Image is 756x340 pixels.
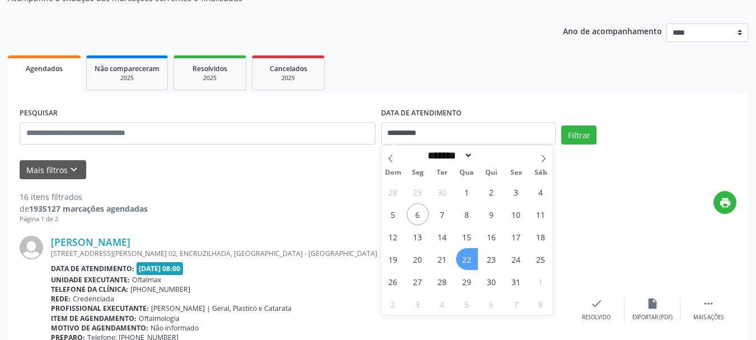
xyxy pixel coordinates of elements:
span: Outubro 23, 2025 [481,248,503,270]
span: Novembro 3, 2025 [407,293,429,315]
button: Mais filtroskeyboard_arrow_down [20,160,86,180]
div: 2025 [260,74,316,82]
span: Outubro 4, 2025 [530,181,552,203]
span: Resolvidos [192,64,227,73]
span: Setembro 28, 2025 [382,181,404,203]
span: [PERSON_NAME] | Geral, Plastico e Catarata [151,304,292,313]
select: Month [424,150,473,161]
img: img [20,236,43,259]
button: Filtrar [561,125,597,145]
span: Seg [405,169,430,176]
i: check [590,297,603,310]
span: Não compareceram [95,64,159,73]
input: Year [473,150,510,161]
span: Credenciada [73,294,114,304]
span: Sex [504,169,528,176]
div: [STREET_ADDRESS][PERSON_NAME] 02, ENCRUZILHADA, [GEOGRAPHIC_DATA] - [GEOGRAPHIC_DATA] [51,249,569,258]
span: Setembro 29, 2025 [407,181,429,203]
span: Outubro 21, 2025 [431,248,453,270]
b: Data de atendimento: [51,264,134,273]
span: Outubro 3, 2025 [505,181,527,203]
span: Outubro 26, 2025 [382,271,404,292]
div: Exportar (PDF) [632,314,673,322]
span: Dom [381,169,406,176]
b: Unidade executante: [51,275,130,285]
span: Outubro 12, 2025 [382,226,404,248]
div: 16 itens filtrados [20,191,148,203]
span: Novembro 6, 2025 [481,293,503,315]
span: Qui [479,169,504,176]
span: Cancelados [270,64,307,73]
span: Novembro 2, 2025 [382,293,404,315]
span: Outubro 29, 2025 [456,271,478,292]
i: print [719,197,731,209]
a: [PERSON_NAME] [51,236,130,248]
span: Outubro 24, 2025 [505,248,527,270]
i: insert_drive_file [646,297,659,310]
b: Motivo de agendamento: [51,323,148,333]
span: Outubro 28, 2025 [431,271,453,292]
div: Página 1 de 2 [20,215,148,224]
span: Sáb [528,169,553,176]
div: 2025 [182,74,238,82]
b: Rede: [51,294,71,304]
span: Ter [430,169,454,176]
span: [PHONE_NUMBER] [130,285,190,294]
span: Oftalmologia [139,314,180,323]
span: Outubro 27, 2025 [407,271,429,292]
span: Novembro 5, 2025 [456,293,478,315]
span: Novembro 8, 2025 [530,293,552,315]
span: Novembro 7, 2025 [505,293,527,315]
span: Outubro 5, 2025 [382,203,404,225]
span: Outubro 22, 2025 [456,248,478,270]
span: Outubro 1, 2025 [456,181,478,203]
div: Mais ações [693,314,724,322]
span: Oftalmax [132,275,161,285]
label: DATA DE ATENDIMENTO [381,105,462,122]
span: Outubro 14, 2025 [431,226,453,248]
span: Outubro 13, 2025 [407,226,429,248]
p: Ano de acompanhamento [563,24,662,38]
i: keyboard_arrow_down [68,164,80,176]
i:  [702,297,715,310]
span: Outubro 16, 2025 [481,226,503,248]
span: Qua [454,169,479,176]
span: Outubro 2, 2025 [481,181,503,203]
span: Outubro 30, 2025 [481,271,503,292]
div: 2025 [95,74,159,82]
span: Outubro 19, 2025 [382,248,404,270]
span: Outubro 17, 2025 [505,226,527,248]
span: Não informado [151,323,199,333]
strong: 1935127 marcações agendadas [29,203,148,214]
span: Novembro 4, 2025 [431,293,453,315]
div: Resolvido [582,314,611,322]
span: Outubro 15, 2025 [456,226,478,248]
b: Item de agendamento: [51,314,137,323]
span: Outubro 25, 2025 [530,248,552,270]
span: Outubro 11, 2025 [530,203,552,225]
span: Outubro 6, 2025 [407,203,429,225]
span: Outubro 8, 2025 [456,203,478,225]
span: Outubro 18, 2025 [530,226,552,248]
button: print [713,191,736,214]
span: [DATE] 08:00 [137,262,184,275]
span: Outubro 7, 2025 [431,203,453,225]
div: de [20,203,148,215]
b: Profissional executante: [51,304,149,313]
span: Outubro 20, 2025 [407,248,429,270]
span: Outubro 31, 2025 [505,271,527,292]
span: Outubro 10, 2025 [505,203,527,225]
span: Agendados [26,64,63,73]
b: Telefone da clínica: [51,285,128,294]
label: PESQUISAR [20,105,58,122]
span: Novembro 1, 2025 [530,271,552,292]
span: Setembro 30, 2025 [431,181,453,203]
span: Outubro 9, 2025 [481,203,503,225]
